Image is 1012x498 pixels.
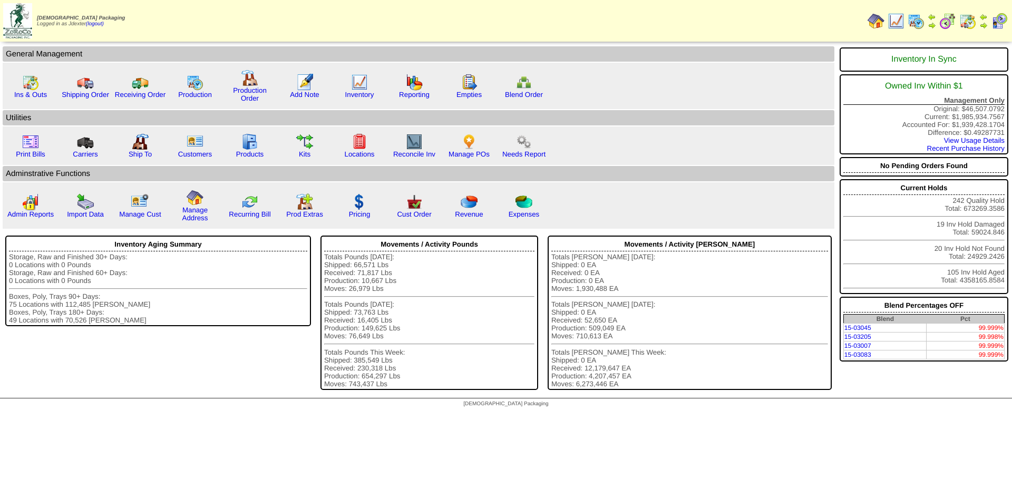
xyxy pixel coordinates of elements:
[345,91,374,99] a: Inventory
[22,133,39,150] img: invoice2.gif
[927,324,1005,333] td: 99.999%
[62,91,109,99] a: Shipping Order
[129,150,152,158] a: Ship To
[77,193,94,210] img: import.gif
[928,21,936,30] img: arrowright.gif
[115,91,166,99] a: Receiving Order
[37,15,125,21] span: [DEMOGRAPHIC_DATA] Packaging
[132,74,149,91] img: truck2.gif
[843,96,1005,105] div: Management Only
[182,206,208,222] a: Manage Address
[928,13,936,21] img: arrowleft.gif
[979,13,988,21] img: arrowleft.gif
[868,13,884,30] img: home.gif
[406,74,423,91] img: graph.gif
[927,144,1005,152] a: Recent Purchase History
[959,13,976,30] img: calendarinout.gif
[324,253,534,388] div: Totals Pounds [DATE]: Shipped: 66,571 Lbs Received: 71,817 Lbs Production: 10,667 Lbs Moves: 26,9...
[344,150,374,158] a: Locations
[77,133,94,150] img: truck3.gif
[463,401,548,407] span: [DEMOGRAPHIC_DATA] Packaging
[406,193,423,210] img: cust_order.png
[927,315,1005,324] th: Pct
[927,350,1005,359] td: 99.999%
[351,193,368,210] img: dollar.gif
[286,210,323,218] a: Prod Extras
[888,13,904,30] img: line_graph.gif
[456,91,482,99] a: Empties
[844,324,871,331] a: 15-03045
[979,21,988,30] img: arrowright.gif
[119,210,161,218] a: Manage Cust
[351,133,368,150] img: locations.gif
[187,74,203,91] img: calendarprod.gif
[509,210,540,218] a: Expenses
[77,74,94,91] img: truck.gif
[9,253,307,324] div: Storage, Raw and Finished 30+ Days: 0 Locations with 0 Pounds Storage, Raw and Finished 60+ Days:...
[3,3,32,38] img: zoroco-logo-small.webp
[3,166,834,181] td: Adminstrative Functions
[944,136,1005,144] a: View Usage Details
[296,133,313,150] img: workflow.gif
[22,193,39,210] img: graph2.png
[927,341,1005,350] td: 99.999%
[351,74,368,91] img: line_graph.gif
[3,46,834,62] td: General Management
[9,238,307,251] div: Inventory Aging Summary
[843,50,1005,70] div: Inventory In Sync
[844,333,871,340] a: 15-03205
[241,70,258,86] img: factory.gif
[16,150,45,158] a: Print Bills
[843,181,1005,195] div: Current Holds
[397,210,431,218] a: Cust Order
[449,150,490,158] a: Manage POs
[178,150,212,158] a: Customers
[502,150,546,158] a: Needs Report
[844,351,871,358] a: 15-03083
[461,193,478,210] img: pie_chart.png
[296,193,313,210] img: prodextras.gif
[7,210,54,218] a: Admin Reports
[178,91,212,99] a: Production
[187,133,203,150] img: customers.gif
[505,91,543,99] a: Blend Order
[324,238,534,251] div: Movements / Activity Pounds
[349,210,371,218] a: Pricing
[229,210,270,218] a: Recurring Bill
[843,159,1005,173] div: No Pending Orders Found
[3,110,834,125] td: Utilities
[14,91,47,99] a: Ins & Outs
[461,133,478,150] img: po.png
[551,253,828,388] div: Totals [PERSON_NAME] [DATE]: Shipped: 0 EA Received: 0 EA Production: 0 EA Moves: 1,930,488 EA To...
[515,74,532,91] img: network.png
[939,13,956,30] img: calendarblend.gif
[840,74,1008,154] div: Original: $46,507.0792 Current: $1,985,934.7567 Accounted For: $1,939,428.1704 Difference: $0.492...
[515,133,532,150] img: workflow.png
[843,76,1005,96] div: Owned Inv Within $1
[290,91,319,99] a: Add Note
[132,133,149,150] img: factory2.gif
[233,86,267,102] a: Production Order
[844,342,871,349] a: 15-03007
[67,210,104,218] a: Import Data
[991,13,1008,30] img: calendarcustomer.gif
[551,238,828,251] div: Movements / Activity [PERSON_NAME]
[461,74,478,91] img: workorder.gif
[131,193,150,210] img: managecust.png
[86,21,104,27] a: (logout)
[187,189,203,206] img: home.gif
[455,210,483,218] a: Revenue
[236,150,264,158] a: Products
[393,150,435,158] a: Reconcile Inv
[241,133,258,150] img: cabinet.gif
[927,333,1005,341] td: 99.998%
[515,193,532,210] img: pie_chart2.png
[843,315,926,324] th: Blend
[840,179,1008,294] div: 242 Quality Hold Total: 673269.3586 19 Inv Hold Damaged Total: 59024.846 20 Inv Hold Not Found To...
[73,150,98,158] a: Carriers
[299,150,310,158] a: Kits
[22,74,39,91] img: calendarinout.gif
[399,91,430,99] a: Reporting
[843,299,1005,313] div: Blend Percentages OFF
[406,133,423,150] img: line_graph2.gif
